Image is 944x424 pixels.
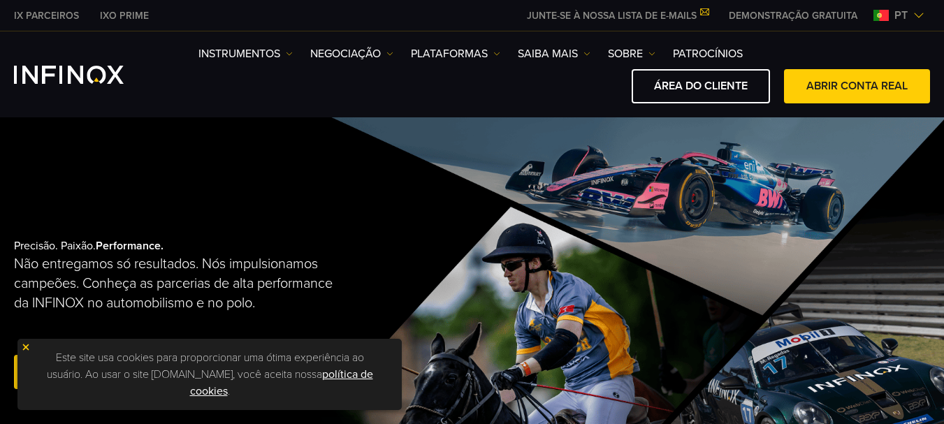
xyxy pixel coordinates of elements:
[411,45,500,62] a: PLATAFORMAS
[718,8,868,23] a: INFINOX MENU
[89,8,159,23] a: INFINOX
[516,10,718,22] a: JUNTE-SE À NOSSA LISTA DE E-MAILS
[673,45,743,62] a: Patrocínios
[14,254,344,313] p: Não entregamos só resultados. Nós impulsionamos campeões. Conheça as parcerias de alta performanc...
[24,346,395,403] p: Este site usa cookies para proporcionar uma ótima experiência ao usuário. Ao usar o site [DOMAIN_...
[784,69,930,103] a: ABRIR CONTA REAL
[14,355,186,389] a: abra uma conta real
[96,239,164,253] strong: Performance.
[889,7,913,24] span: pt
[632,69,770,103] a: ÁREA DO CLIENTE
[608,45,655,62] a: SOBRE
[14,217,426,415] div: Precisão. Paixão.
[14,66,157,84] a: INFINOX Logo
[3,8,89,23] a: INFINOX
[310,45,393,62] a: NEGOCIAÇÃO
[198,45,293,62] a: Instrumentos
[21,342,31,352] img: yellow close icon
[518,45,590,62] a: Saiba mais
